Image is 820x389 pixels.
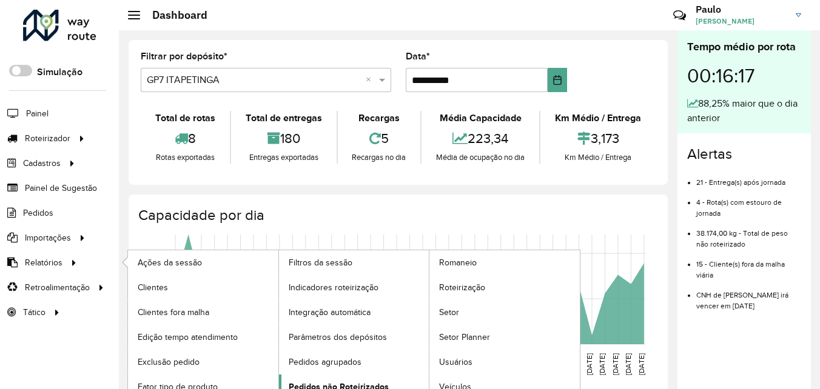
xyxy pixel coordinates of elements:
[429,250,580,274] a: Romaneio
[687,55,801,96] div: 00:16:17
[128,350,278,374] a: Exclusão pedido
[687,39,801,55] div: Tempo médio por rota
[696,281,801,311] li: CNH de [PERSON_NAME] irá vencer em [DATE]
[439,256,477,269] span: Romaneio
[289,256,352,269] span: Filtros da sessão
[425,125,536,151] div: 223,34
[140,8,207,22] h2: Dashboard
[429,300,580,324] a: Setor
[696,168,801,188] li: 21 - Entrega(s) após jornada
[128,300,278,324] a: Clientes fora malha
[25,256,62,269] span: Relatórios
[696,16,787,27] span: [PERSON_NAME]
[25,281,90,294] span: Retroalimentação
[138,207,656,224] h4: Capacidade por dia
[25,132,70,145] span: Roteirizador
[611,353,619,375] text: [DATE]
[543,111,653,125] div: Km Médio / Entrega
[138,306,209,319] span: Clientes fora malha
[439,306,459,319] span: Setor
[289,356,361,368] span: Pedidos agrupados
[341,125,418,151] div: 5
[279,275,429,299] a: Indicadores roteirização
[696,4,787,15] h3: Paulo
[696,250,801,281] li: 15 - Cliente(s) fora da malha viária
[543,151,653,164] div: Km Médio / Entrega
[439,331,490,344] span: Setor Planner
[439,356,472,368] span: Usuários
[341,111,418,125] div: Recargas
[425,111,536,125] div: Média Capacidade
[128,275,278,299] a: Clientes
[234,111,334,125] div: Total de entregas
[366,73,376,87] span: Clear all
[289,306,371,319] span: Integração automática
[341,151,418,164] div: Recargas no dia
[37,65,82,79] label: Simulação
[667,2,693,28] a: Contato Rápido
[138,281,168,294] span: Clientes
[289,331,387,344] span: Parâmetros dos depósitos
[128,250,278,274] a: Ações da sessão
[144,111,227,125] div: Total de rotas
[637,353,645,375] text: [DATE]
[279,250,429,274] a: Filtros da sessão
[138,356,200,368] span: Exclusão pedido
[25,182,97,194] span: Painel de Sugestão
[289,281,378,294] span: Indicadores roteirização
[23,306,45,319] span: Tático
[279,350,429,374] a: Pedidos agrupados
[128,325,278,349] a: Edição tempo atendimento
[144,151,227,164] div: Rotas exportadas
[26,107,49,120] span: Painel
[585,353,593,375] text: [DATE]
[138,331,238,344] span: Edição tempo atendimento
[425,151,536,164] div: Média de ocupação no dia
[624,353,632,375] text: [DATE]
[234,125,334,151] div: 180
[429,350,580,374] a: Usuários
[439,281,485,294] span: Roteirização
[144,125,227,151] div: 8
[687,145,801,163] h4: Alertas
[548,68,568,92] button: Choose Date
[687,96,801,125] div: 88,25% maior que o dia anterior
[429,275,580,299] a: Roteirização
[279,325,429,349] a: Parâmetros dos depósitos
[23,207,53,219] span: Pedidos
[429,325,580,349] a: Setor Planner
[543,125,653,151] div: 3,173
[23,157,61,170] span: Cadastros
[234,151,334,164] div: Entregas exportadas
[598,353,606,375] text: [DATE]
[141,49,227,64] label: Filtrar por depósito
[696,219,801,250] li: 38.174,00 kg - Total de peso não roteirizado
[138,256,202,269] span: Ações da sessão
[696,188,801,219] li: 4 - Rota(s) com estouro de jornada
[25,231,71,244] span: Importações
[406,49,430,64] label: Data
[279,300,429,324] a: Integração automática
